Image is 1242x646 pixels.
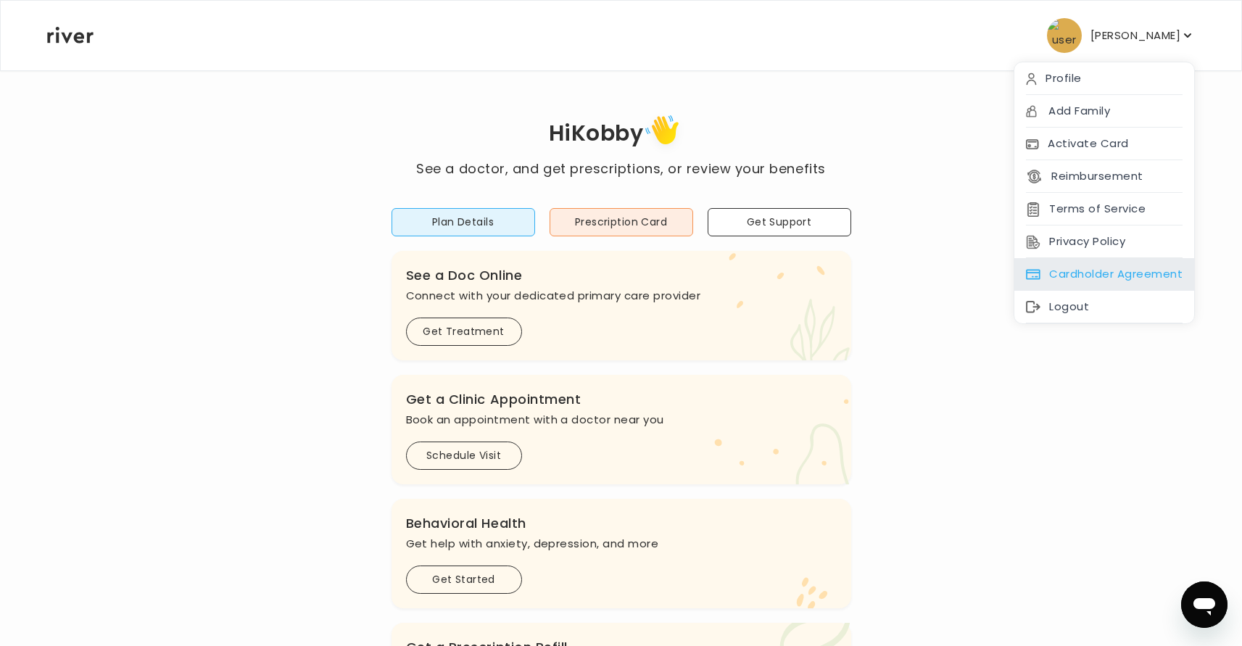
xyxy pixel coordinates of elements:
h3: Behavioral Health [406,513,837,534]
button: Schedule Visit [406,442,522,470]
img: user avatar [1047,18,1082,53]
button: user avatar[PERSON_NAME] [1047,18,1195,53]
iframe: Button to launch messaging window [1181,581,1227,628]
div: Terms of Service [1014,193,1194,225]
p: [PERSON_NAME] [1090,25,1180,46]
h1: Hi Kobby [416,110,825,159]
p: Connect with your dedicated primary care provider [406,286,837,306]
p: See a doctor, and get prescriptions, or review your benefits [416,159,825,179]
div: Add Family [1014,95,1194,128]
h3: See a Doc Online [406,265,837,286]
div: Cardholder Agreement [1014,258,1194,291]
button: Get Support [708,208,851,236]
p: Book an appointment with a doctor near you [406,410,837,430]
div: Activate Card [1014,128,1194,160]
div: Logout [1014,291,1194,323]
button: Get Started [406,566,522,594]
div: Privacy Policy [1014,225,1194,258]
button: Prescription Card [550,208,693,236]
button: Reimbursement [1026,166,1143,186]
button: Get Treatment [406,318,522,346]
button: Plan Details [392,208,535,236]
h3: Get a Clinic Appointment [406,389,837,410]
p: Get help with anxiety, depression, and more [406,534,837,554]
div: Profile [1014,62,1194,95]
